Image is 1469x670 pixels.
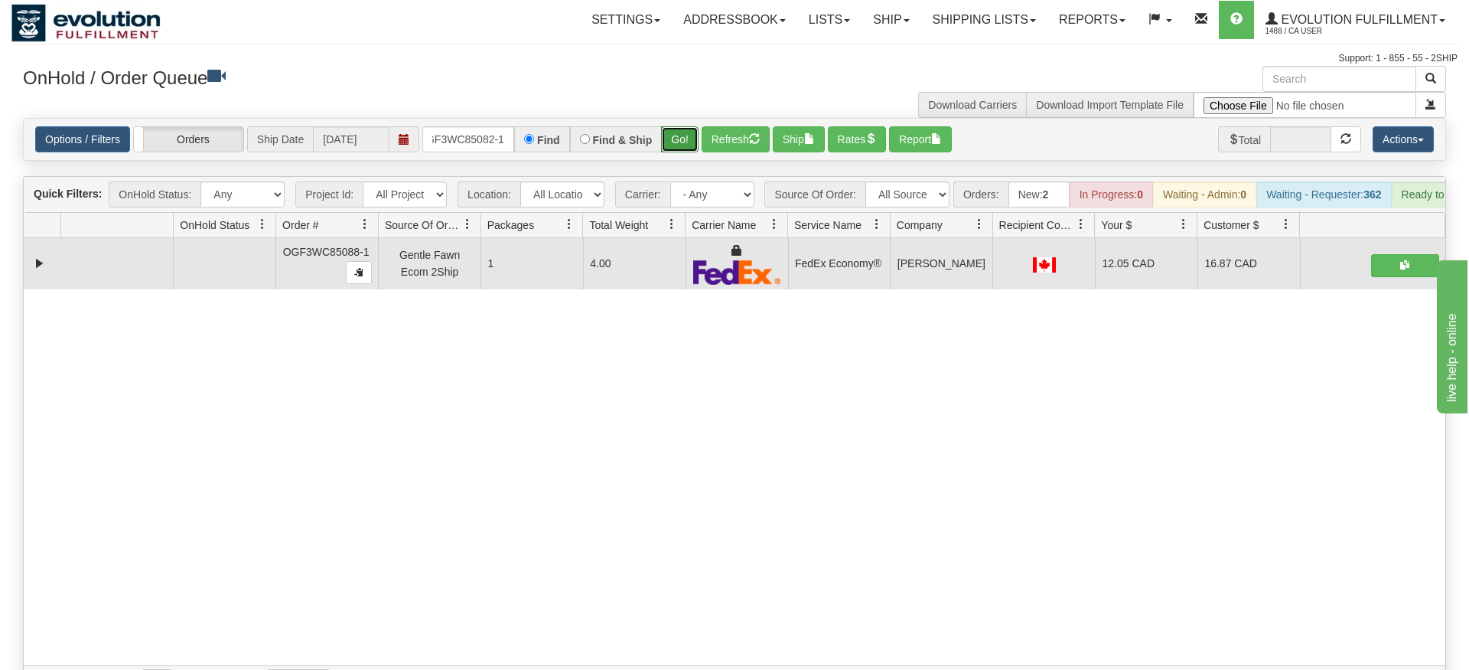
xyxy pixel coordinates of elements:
div: grid toolbar [24,177,1445,213]
div: live help - online [11,9,142,28]
span: Customer $ [1204,217,1259,233]
a: Lists [797,1,862,39]
a: Total Weight filter column settings [659,211,685,237]
td: 12.05 CAD [1095,238,1197,289]
span: Total Weight [589,217,648,233]
label: Quick Filters: [34,186,102,201]
span: Recipient Country [999,217,1076,233]
strong: 0 [1137,188,1143,201]
span: Company [897,217,943,233]
img: logo1488.jpg [11,4,161,42]
span: Location: [458,181,520,208]
a: Source Of Order filter column settings [454,211,480,237]
a: Packages filter column settings [556,211,582,237]
div: Support: 1 - 855 - 55 - 2SHIP [11,52,1458,65]
button: Go! [661,126,699,152]
a: Shipping lists [921,1,1047,39]
input: Import [1194,92,1416,118]
div: Waiting - Requester: [1256,181,1391,208]
span: OnHold Status: [109,181,200,208]
button: Ship [773,126,825,152]
input: Order # [422,126,514,152]
span: Orders: [953,181,1008,208]
strong: 2 [1043,188,1049,201]
span: Carrier Name [692,217,756,233]
div: In Progress: [1070,181,1153,208]
span: 1488 / CA User [1265,24,1380,39]
input: Search [1262,66,1416,92]
a: Collapse [30,254,49,273]
a: Service Name filter column settings [864,211,890,237]
span: 4.00 [590,257,611,270]
button: Report [889,126,952,152]
a: Company filter column settings [966,211,992,237]
span: Carrier: [615,181,670,208]
a: Options / Filters [35,126,130,152]
label: Find & Ship [593,135,653,145]
h3: OnHold / Order Queue [23,66,723,88]
button: Refresh [702,126,770,152]
td: 16.87 CAD [1197,238,1300,289]
td: FedEx Economy® [788,238,891,289]
button: Actions [1373,126,1434,152]
span: Source Of Order: [764,181,865,208]
a: Recipient Country filter column settings [1068,211,1094,237]
strong: 0 [1240,188,1246,201]
span: Packages [487,217,534,233]
a: Carrier Name filter column settings [761,211,787,237]
label: Orders [134,127,243,152]
a: Reports [1047,1,1137,39]
span: OGF3WC85088-1 [283,246,370,258]
span: Your $ [1101,217,1132,233]
a: Ship [862,1,920,39]
a: Settings [580,1,672,39]
button: Rates [828,126,887,152]
a: Evolution Fulfillment 1488 / CA User [1254,1,1457,39]
a: Your $ filter column settings [1171,211,1197,237]
button: Shipping Documents [1371,254,1439,277]
button: Copy to clipboard [346,261,372,284]
button: Search [1415,66,1446,92]
span: Total [1218,126,1271,152]
span: Service Name [794,217,862,233]
div: Gentle Fawn Ecom 2Ship [386,247,474,281]
img: FedEx Express® [693,260,781,285]
div: New: [1008,181,1070,208]
a: Download Carriers [928,99,1017,111]
span: 1 [487,257,493,270]
td: [PERSON_NAME] [890,238,992,289]
span: Source Of Order [385,217,461,233]
a: Order # filter column settings [352,211,378,237]
div: Waiting - Admin: [1153,181,1256,208]
span: Ship Date [247,126,313,152]
a: Customer $ filter column settings [1273,211,1299,237]
a: Addressbook [672,1,797,39]
span: Project Id: [295,181,363,208]
a: Download Import Template File [1036,99,1184,111]
iframe: chat widget [1434,257,1467,413]
label: Find [537,135,560,145]
span: Order # [282,217,318,233]
img: CA [1033,257,1056,273]
strong: 362 [1363,188,1381,201]
span: Evolution Fulfillment [1278,13,1438,26]
span: OnHold Status [180,217,249,233]
a: OnHold Status filter column settings [249,211,275,237]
